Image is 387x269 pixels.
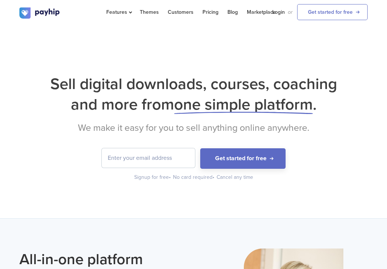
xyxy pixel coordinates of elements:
[297,4,368,20] a: Get started for free
[19,74,368,115] h1: Sell digital downloads, courses, coaching and more from
[106,9,131,15] span: Features
[174,95,313,114] span: one simple platform
[19,7,60,19] img: logo.svg
[200,148,286,169] button: Get started for free
[217,174,253,181] div: Cancel any time
[169,174,171,180] span: •
[19,122,368,133] h2: We make it easy for you to sell anything online anywhere.
[134,174,172,181] div: Signup for free
[102,148,195,168] input: Enter your email address
[313,95,317,114] span: .
[213,174,214,180] span: •
[173,174,215,181] div: No card required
